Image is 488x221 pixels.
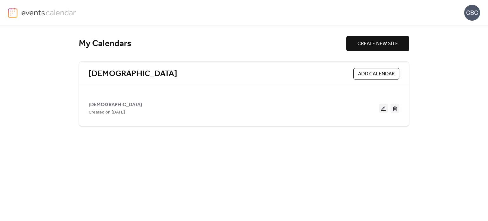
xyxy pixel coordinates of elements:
[464,5,480,21] div: CBC
[89,109,125,116] span: Created on [DATE]
[21,8,76,17] img: logo-type
[353,68,399,79] button: ADD CALENDAR
[89,69,177,79] a: [DEMOGRAPHIC_DATA]
[8,8,17,18] img: logo
[357,40,398,48] span: CREATE NEW SITE
[79,38,346,49] div: My Calendars
[358,70,395,78] span: ADD CALENDAR
[89,101,142,109] span: [DEMOGRAPHIC_DATA]
[346,36,409,51] button: CREATE NEW SITE
[89,103,142,107] a: [DEMOGRAPHIC_DATA]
